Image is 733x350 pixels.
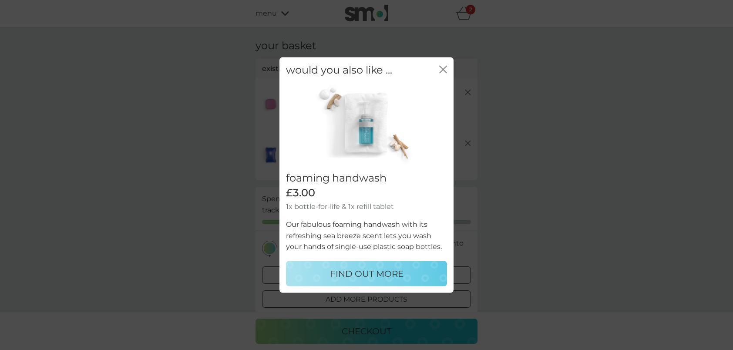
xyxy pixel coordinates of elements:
h2: foaming handwash [286,172,447,184]
p: 1x bottle-for-life & 1x refill tablet [286,201,447,212]
button: close [439,66,447,75]
p: FIND OUT MORE [330,266,403,280]
button: FIND OUT MORE [286,261,447,286]
p: Our fabulous foaming handwash with its refreshing sea breeze scent lets you wash your hands of si... [286,219,447,252]
span: £3.00 [286,186,315,199]
h2: would you also like ... [286,64,392,77]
